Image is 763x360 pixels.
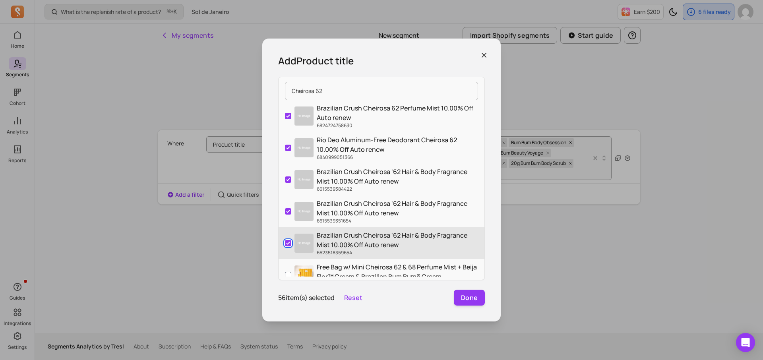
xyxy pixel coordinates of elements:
[294,106,314,126] img: Brazilian Crush Cheirosa 62 Perfume Mist 10.00% Off Auto renew
[317,167,478,186] p: Brazilian Crush Cheirosa '62 Hair & Body Fragrance Mist 10.00% Off Auto renew
[285,240,291,246] input: Brazilian Crush Cheirosa '62 Hair & Body Fragrance Mist 10.00% Off Auto renewBrazilian Crush Chei...
[317,250,478,256] p: 6623518359654
[317,218,478,224] p: 6615539351654
[317,230,478,250] p: Brazilian Crush Cheirosa '62 Hair & Body Fragrance Mist 10.00% Off Auto renew
[285,208,291,215] input: Brazilian Crush Cheirosa '62 Hair & Body Fragrance Mist 10.00% Off Auto renewBrazilian Crush Chei...
[317,262,478,281] p: Free Bag w/ Mini Cheirosa 62 & 68 Perfume Mist + Beija Flor™ Cream & Brazilian Bum Bum® Cream
[317,122,478,129] p: 6824724758630
[285,145,291,151] input: Rio Deo Aluminum-Free Deodorant Cheirosa 62 10.00% Off Auto renewRio Deo Aluminum-Free Deodorant ...
[294,138,314,157] img: Rio Deo Aluminum-Free Deodorant Cheirosa 62 10.00% Off Auto renew
[317,135,478,154] p: Rio Deo Aluminum-Free Deodorant Cheirosa 62 10.00% Off Auto renew
[317,103,478,122] p: Brazilian Crush Cheirosa 62 Perfume Mist 10.00% Off Auto renew
[294,234,314,253] img: Brazilian Crush Cheirosa '62 Hair & Body Fragrance Mist 10.00% Off Auto renew
[736,333,755,352] div: Open Intercom Messenger
[317,186,478,192] p: 6615539384422
[344,293,362,302] button: Reset
[317,199,478,218] p: Brazilian Crush Cheirosa '62 Hair & Body Fragrance Mist 10.00% Off Auto renew
[278,54,485,67] h3: Add Product title
[294,265,314,285] img: Free Bag w/ Mini Cheirosa 62 & 68 Perfume Mist + Beija Flor™ Cream & Brazilian Bum Bum® Cream
[285,82,478,100] input: Search...
[294,170,314,189] img: Brazilian Crush Cheirosa '62 Hair & Body Fragrance Mist 10.00% Off Auto renew
[278,293,335,302] p: 56 item(s) selected
[294,202,314,221] img: Brazilian Crush Cheirosa '62 Hair & Body Fragrance Mist 10.00% Off Auto renew
[454,290,485,306] button: Done
[285,176,291,183] input: Brazilian Crush Cheirosa '62 Hair & Body Fragrance Mist 10.00% Off Auto renewBrazilian Crush Chei...
[317,154,478,161] p: 6840999051366
[285,272,291,278] input: Free Bag w/ Mini Cheirosa 62 & 68 Perfume Mist + Beija Flor™ Cream & Brazilian Bum Bum® CreamFree...
[285,113,291,119] input: Brazilian Crush Cheirosa 62 Perfume Mist 10.00% Off Auto renewBrazilian Crush Cheirosa 62 Perfume...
